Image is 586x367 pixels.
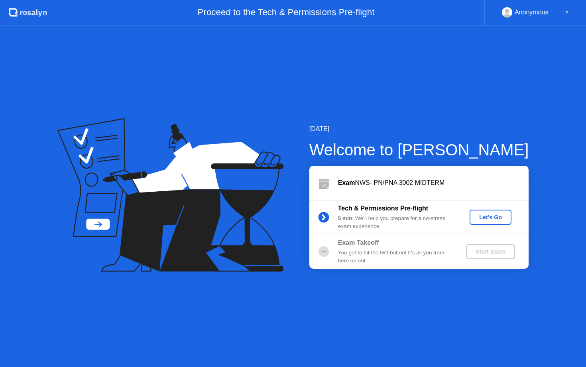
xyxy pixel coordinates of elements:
[309,124,529,134] div: [DATE]
[338,178,529,188] div: NWS- PN/PNA 3002 MIDTERM
[338,215,352,221] b: 5 min
[565,7,569,18] div: ▼
[309,138,529,162] div: Welcome to [PERSON_NAME]
[470,210,511,225] button: Let's Go
[469,248,512,255] div: Start Exam
[338,205,428,212] b: Tech & Permissions Pre-flight
[515,7,549,18] div: Anonymous
[338,239,379,246] b: Exam Takeoff
[466,244,515,259] button: Start Exam
[473,214,508,220] div: Let's Go
[338,179,355,186] b: Exam
[338,214,453,231] div: : We’ll help you prepare for a no-stress exam experience
[338,249,453,265] div: You get to hit the GO button! It’s all you from here on out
